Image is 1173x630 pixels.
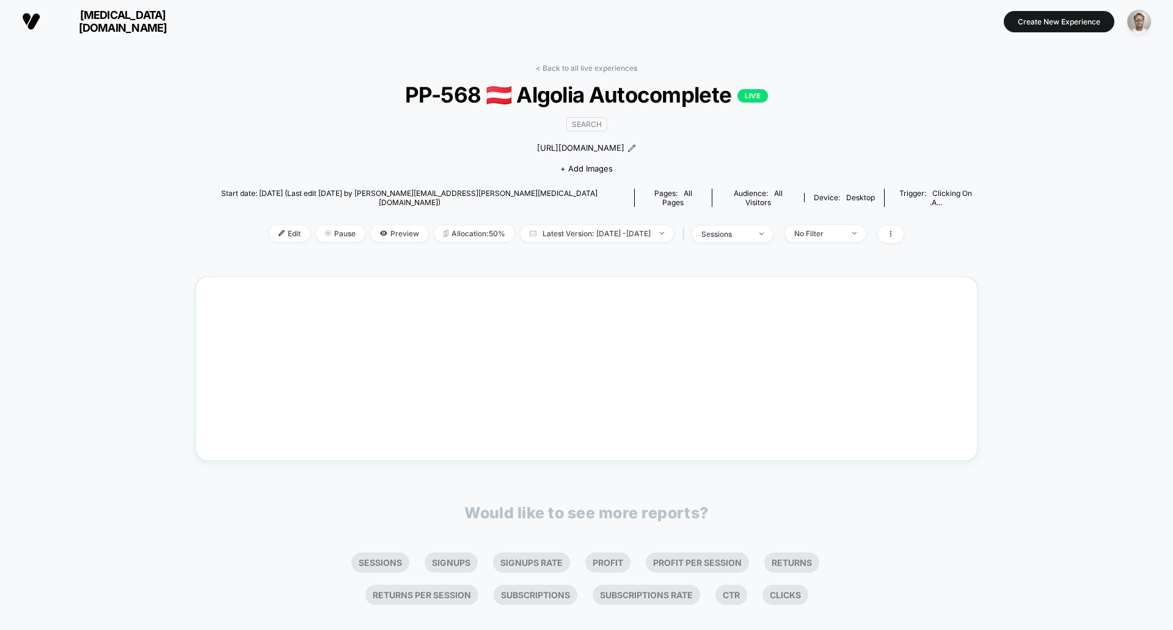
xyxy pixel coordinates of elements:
[536,63,637,73] a: < Back to all live experiences
[195,189,623,207] span: Start date: [DATE] (Last edit [DATE] by [PERSON_NAME][EMAIL_ADDRESS][PERSON_NAME][MEDICAL_DATA][D...
[560,164,613,173] span: + Add Images
[22,12,40,31] img: Visually logo
[494,585,577,605] li: Subscriptions
[894,189,977,207] div: Trigger:
[365,585,478,605] li: Returns Per Session
[930,189,973,207] span: Clicking on .a...
[1004,11,1114,32] button: Create New Experience
[425,552,478,573] li: Signups
[745,189,783,207] span: All Visitors
[49,9,196,34] span: [MEDICAL_DATA][DOMAIN_NAME]
[701,230,750,239] div: sessions
[1124,9,1155,34] button: ppic
[521,225,673,242] span: Latest Version: [DATE] - [DATE]
[759,233,764,235] img: end
[593,585,700,605] li: Subscriptions Rate
[371,225,428,242] span: Preview
[660,232,664,234] img: end
[530,230,536,236] img: calendar
[235,82,938,108] span: PP-568 🇦🇹 Algolia Autocomplete
[279,230,285,236] img: edit
[715,585,747,605] li: Ctr
[351,552,409,573] li: Sessions
[325,230,331,236] img: end
[434,225,514,242] span: Allocation: 50%
[764,552,819,573] li: Returns
[846,193,875,202] span: desktop
[585,552,630,573] li: Profit
[646,552,749,573] li: Profit Per Session
[644,189,703,207] div: Pages:
[794,229,843,238] div: No Filter
[737,89,768,103] p: LIVE
[566,117,607,131] span: SEARCH
[722,189,795,207] div: Audience:
[444,230,448,237] img: rebalance
[662,189,692,207] span: all pages
[18,8,200,35] button: [MEDICAL_DATA][DOMAIN_NAME]
[852,232,857,234] img: end
[1127,10,1151,34] img: ppic
[464,504,709,522] p: Would like to see more reports?
[804,193,884,202] span: Device:
[316,225,365,242] span: Pause
[679,225,692,243] span: |
[269,225,310,242] span: Edit
[493,552,570,573] li: Signups Rate
[762,585,808,605] li: Clicks
[537,142,624,154] span: [URL][DOMAIN_NAME]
